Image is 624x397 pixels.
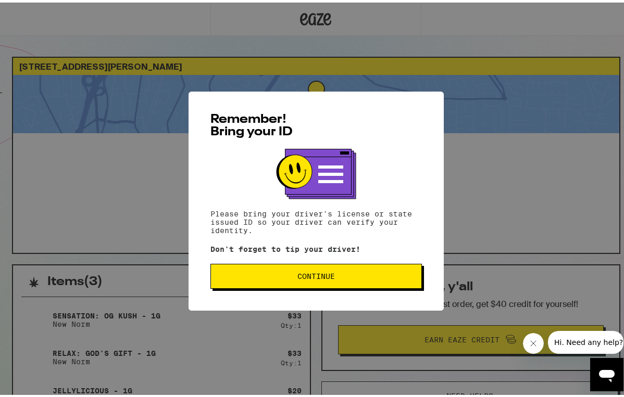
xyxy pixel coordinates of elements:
[523,330,544,351] iframe: Close message
[590,355,623,389] iframe: Button to launch messaging window
[297,270,335,277] span: Continue
[548,328,623,351] iframe: Message from company
[210,207,422,232] p: Please bring your driver's license or state issued ID so your driver can verify your identity.
[210,111,293,136] span: Remember! Bring your ID
[210,242,422,251] p: Don't forget to tip your driver!
[210,261,422,286] button: Continue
